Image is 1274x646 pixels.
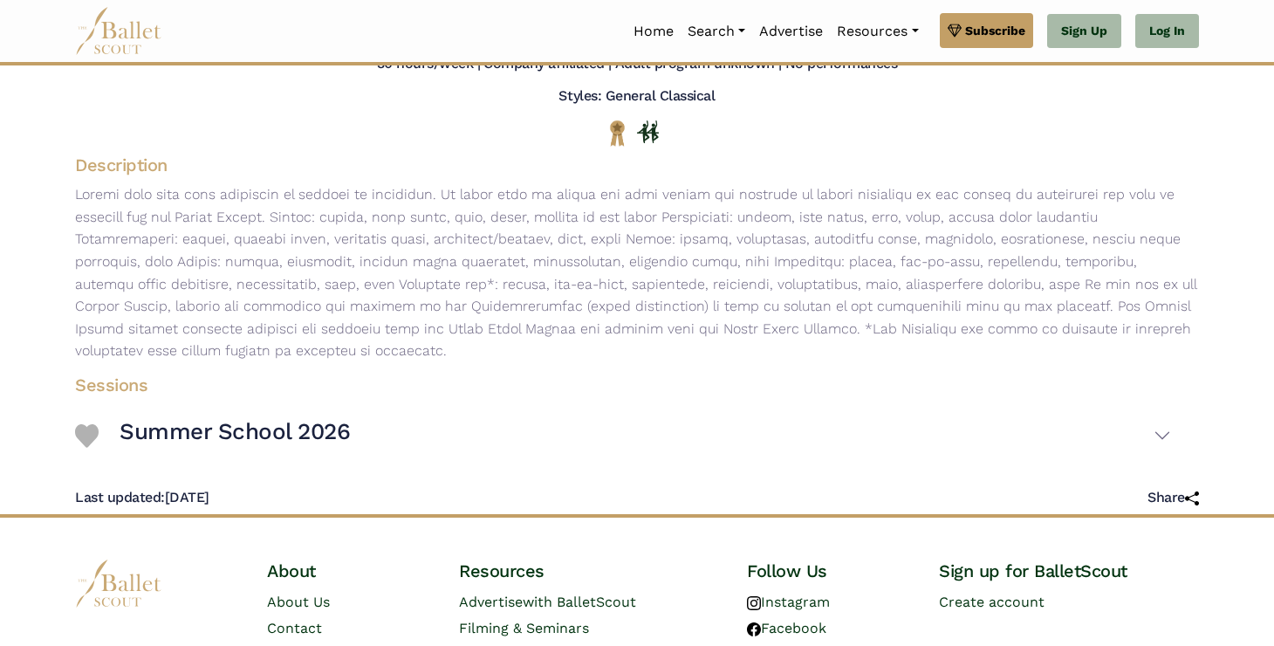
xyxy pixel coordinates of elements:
img: instagram logo [747,596,761,610]
a: Subscribe [940,13,1033,48]
a: About Us [267,594,330,610]
h4: Sign up for BalletScout [939,560,1199,582]
img: Heart [75,424,99,448]
a: Filming & Seminars [459,620,589,636]
a: Advertisewith BalletScout [459,594,636,610]
h5: Styles: General Classical [558,87,715,106]
h4: Resources [459,560,719,582]
img: National [606,120,628,147]
h4: Description [61,154,1213,176]
h3: Summer School 2026 [120,417,350,447]
span: Last updated: [75,489,165,505]
a: Home [627,13,681,50]
a: Log In [1135,14,1199,49]
a: Facebook [747,620,826,636]
h5: Share [1147,489,1199,507]
p: Loremi dolo sita cons adipiscin el seddoei te incididun. Ut labor etdo ma aliqua eni admi veniam ... [61,183,1213,362]
a: Create account [939,594,1045,610]
span: Subscribe [965,21,1025,40]
span: with BalletScout [523,594,636,610]
h4: Follow Us [747,560,911,582]
a: Sign Up [1047,14,1121,49]
h5: [DATE] [75,489,209,507]
img: In Person [637,120,659,143]
button: Summer School 2026 [120,410,1171,461]
a: Advertise [752,13,830,50]
a: Resources [830,13,925,50]
img: gem.svg [948,21,962,40]
img: facebook logo [747,622,761,636]
a: Contact [267,620,322,636]
a: Instagram [747,594,830,610]
h4: Sessions [61,374,1185,396]
a: Search [681,13,752,50]
h4: About [267,560,431,582]
img: logo [75,560,162,608]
